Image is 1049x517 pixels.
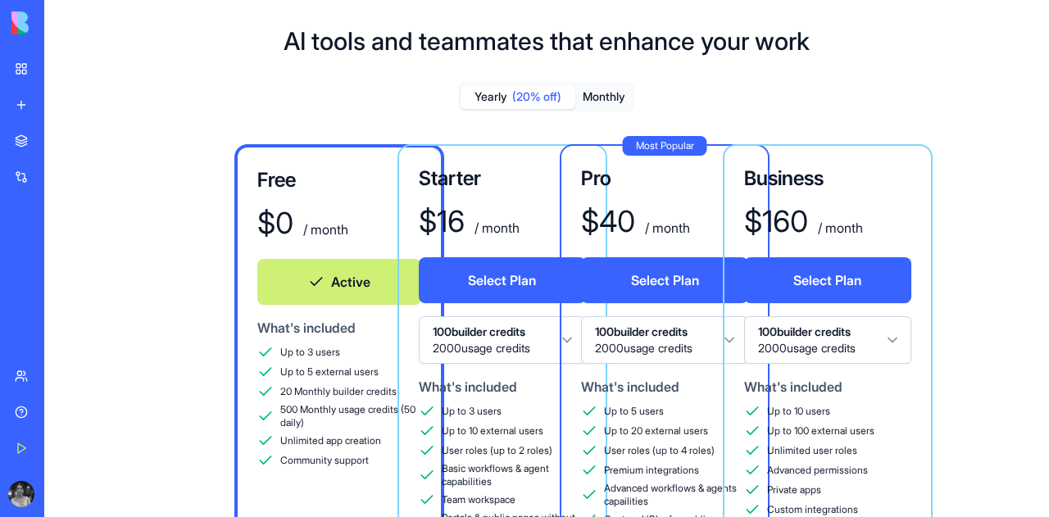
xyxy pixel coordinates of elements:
[604,444,715,457] span: User roles (up to 4 roles)
[257,167,421,193] h3: Free
[767,405,830,418] span: Up to 10 users
[442,444,552,457] span: User roles (up to 2 roles)
[419,205,465,238] div: $ 16
[575,85,633,109] button: Monthly
[744,257,911,303] button: Select Plan
[767,503,858,516] span: Custom integrations
[767,483,821,497] span: Private apps
[8,481,34,507] img: ACg8ocJpo7-6uNqbL2O6o9AdRcTI_wCXeWsoHdL_BBIaBlFxyFzsYWgr=s96-c
[604,405,664,418] span: Up to 5 users
[767,424,874,438] span: Up to 100 external users
[257,259,421,305] button: Active
[744,166,911,192] h3: Business
[581,205,635,238] div: $ 40
[604,464,699,477] span: Premium integrations
[581,166,748,192] h3: Pro
[280,454,369,467] span: Community support
[442,405,502,418] span: Up to 3 users
[744,205,808,238] div: $ 160
[767,464,868,477] span: Advanced permissions
[581,257,748,303] button: Select Plan
[419,166,586,192] h3: Starter
[419,377,586,397] div: What's included
[604,424,708,438] span: Up to 20 external users
[442,493,515,506] span: Team workspace
[257,206,293,239] div: $ 0
[284,26,810,56] h1: AI tools and teammates that enhance your work
[442,462,586,488] span: Basic workflows & agent capabilities
[257,318,421,338] div: What's included
[461,85,575,109] button: Yearly
[581,377,748,397] div: What's included
[642,218,690,238] div: / month
[300,220,348,239] div: / month
[512,88,561,105] span: (20% off)
[280,385,397,398] span: 20 Monthly builder credits
[442,424,543,438] span: Up to 10 external users
[280,365,379,379] span: Up to 5 external users
[767,444,857,457] span: Unlimited user roles
[815,218,863,238] div: / month
[419,257,586,303] button: Select Plan
[11,11,113,34] img: logo
[744,377,911,397] div: What's included
[623,136,707,156] div: Most Popular
[471,218,520,238] div: / month
[280,434,381,447] span: Unlimited app creation
[280,346,340,359] span: Up to 3 users
[604,482,748,508] span: Advanced workflows & agents capailities
[280,403,421,429] span: 500 Monthly usage credits (50 daily)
